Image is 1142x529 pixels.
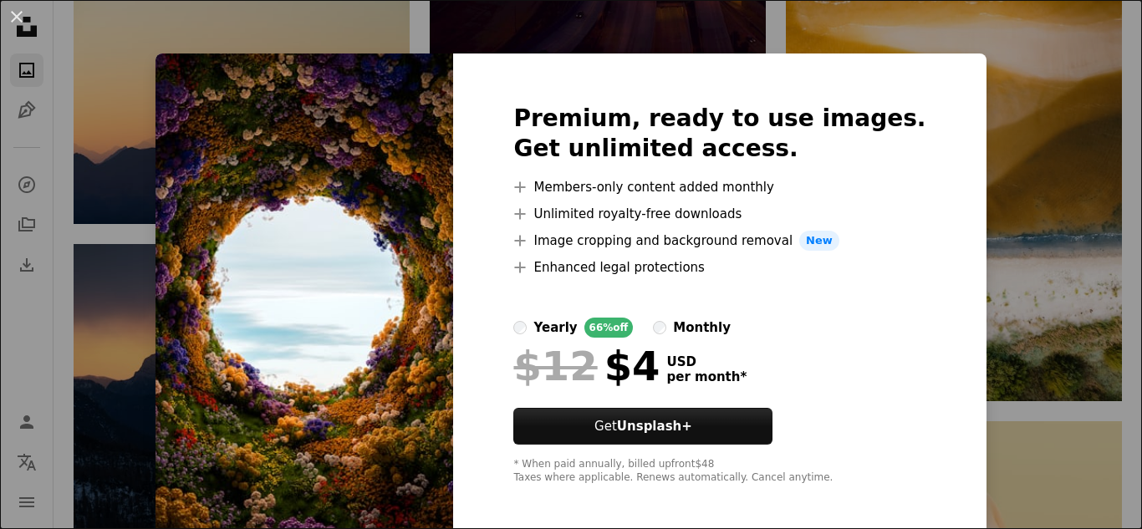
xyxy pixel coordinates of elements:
[799,231,839,251] span: New
[533,318,577,338] div: yearly
[617,419,692,434] strong: Unsplash+
[666,369,747,384] span: per month *
[513,104,925,164] h2: Premium, ready to use images. Get unlimited access.
[513,344,660,388] div: $4
[513,458,925,485] div: * When paid annually, billed upfront $48 Taxes where applicable. Renews automatically. Cancel any...
[513,257,925,277] li: Enhanced legal protections
[666,354,747,369] span: USD
[513,321,527,334] input: yearly66%off
[513,408,772,445] button: GetUnsplash+
[513,231,925,251] li: Image cropping and background removal
[653,321,666,334] input: monthly
[673,318,731,338] div: monthly
[584,318,634,338] div: 66% off
[513,204,925,224] li: Unlimited royalty-free downloads
[513,177,925,197] li: Members-only content added monthly
[513,344,597,388] span: $12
